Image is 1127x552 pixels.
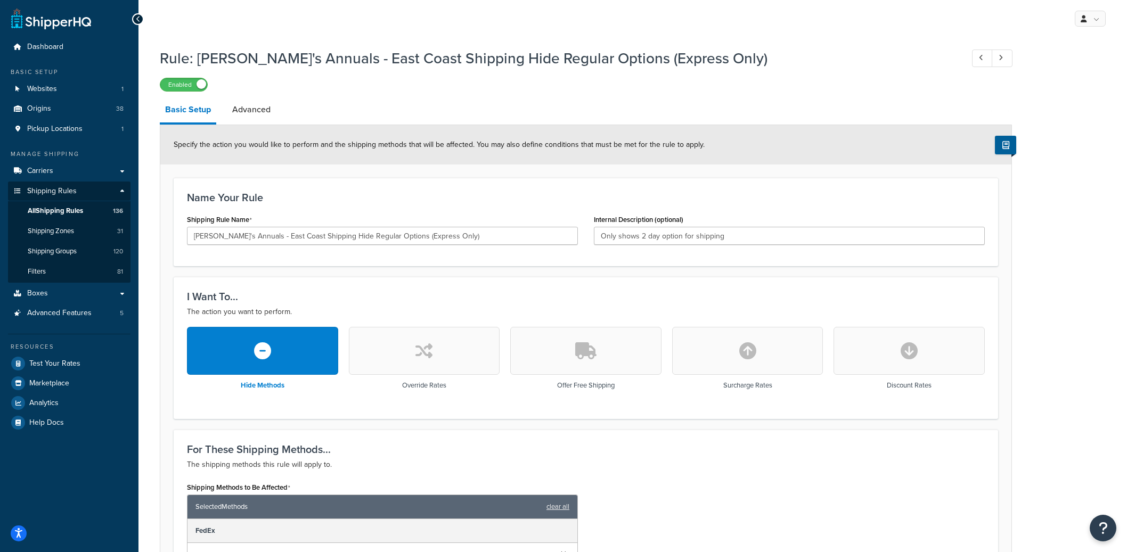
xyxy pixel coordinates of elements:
[8,242,130,261] a: Shipping Groups120
[8,99,130,119] a: Origins38
[27,309,92,318] span: Advanced Features
[8,182,130,283] li: Shipping Rules
[195,499,541,514] span: Selected Methods
[160,97,216,125] a: Basic Setup
[27,167,53,176] span: Carriers
[8,303,130,323] li: Advanced Features
[121,85,124,94] span: 1
[187,519,577,543] div: FedEx
[8,342,130,351] div: Resources
[120,309,124,318] span: 5
[113,207,123,216] span: 136
[27,43,63,52] span: Dashboard
[117,227,123,236] span: 31
[8,221,130,241] li: Shipping Zones
[241,382,284,389] h3: Hide Methods
[28,207,83,216] span: All Shipping Rules
[117,267,123,276] span: 81
[8,99,130,119] li: Origins
[174,139,705,150] span: Specify the action you would like to perform and the shipping methods that will be affected. You ...
[8,303,130,323] a: Advanced Features5
[8,119,130,139] a: Pickup Locations1
[8,161,130,181] a: Carriers
[995,136,1016,154] button: Show Help Docs
[557,382,615,389] h3: Offer Free Shipping
[27,187,77,196] span: Shipping Rules
[8,68,130,77] div: Basic Setup
[27,85,57,94] span: Websites
[187,192,985,203] h3: Name Your Rule
[187,306,985,318] p: The action you want to perform.
[8,201,130,221] a: AllShipping Rules136
[992,50,1012,67] a: Next Record
[887,382,932,389] h3: Discount Rates
[8,221,130,241] a: Shipping Zones31
[8,413,130,432] a: Help Docs
[187,291,985,302] h3: I Want To...
[8,37,130,57] a: Dashboard
[121,125,124,134] span: 1
[8,262,130,282] li: Filters
[723,382,772,389] h3: Surcharge Rates
[8,374,130,393] a: Marketplace
[594,216,683,224] label: Internal Description (optional)
[187,458,985,471] p: The shipping methods this rule will apply to.
[402,382,446,389] h3: Override Rates
[8,393,130,413] a: Analytics
[227,97,276,122] a: Advanced
[187,216,252,224] label: Shipping Rule Name
[29,379,69,388] span: Marketplace
[27,289,48,298] span: Boxes
[8,284,130,303] a: Boxes
[8,262,130,282] a: Filters81
[27,125,83,134] span: Pickup Locations
[113,247,123,256] span: 120
[8,79,130,99] a: Websites1
[29,399,59,408] span: Analytics
[972,50,993,67] a: Previous Record
[29,418,64,427] span: Help Docs
[28,247,77,256] span: Shipping Groups
[187,443,985,455] h3: For These Shipping Methods...
[546,499,569,514] a: clear all
[160,48,952,69] h1: Rule: [PERSON_NAME]'s Annuals - East Coast Shipping Hide Regular Options (Express Only)
[1090,515,1116,541] button: Open Resource Center
[28,267,46,276] span: Filters
[29,359,80,368] span: Test Your Rates
[8,182,130,201] a: Shipping Rules
[187,483,290,492] label: Shipping Methods to Be Affected
[8,242,130,261] li: Shipping Groups
[28,227,74,236] span: Shipping Zones
[27,104,51,113] span: Origins
[8,354,130,373] a: Test Your Rates
[160,78,207,91] label: Enabled
[8,79,130,99] li: Websites
[8,119,130,139] li: Pickup Locations
[8,150,130,159] div: Manage Shipping
[116,104,124,113] span: 38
